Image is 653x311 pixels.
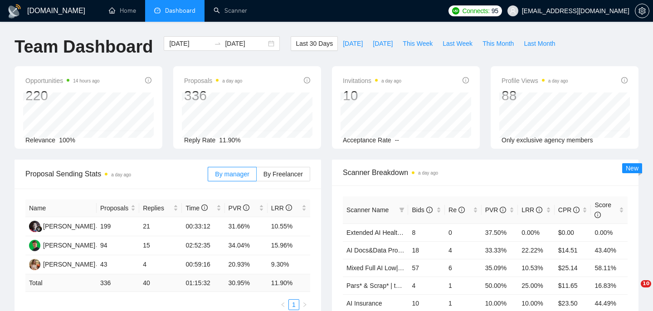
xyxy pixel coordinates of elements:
span: PVR [485,206,507,214]
input: Start date [169,39,210,49]
span: This Month [482,39,514,49]
a: setting [635,7,649,15]
span: user [510,8,516,14]
span: Proposals [184,75,242,86]
span: Reply Rate [184,136,215,144]
th: Name [25,199,97,217]
span: 95 [492,6,498,16]
a: Pars* & Scrap* | to refactoring [346,282,431,289]
button: [DATE] [368,36,398,51]
span: 11.90% [219,136,240,144]
div: 10 [343,87,401,104]
a: SS[PERSON_NAME] [29,222,95,229]
time: a day ago [381,78,401,83]
li: 1 [288,299,299,310]
span: Proposals [100,203,129,213]
button: Last Week [438,36,478,51]
img: AV [29,259,40,270]
span: Proposal Sending Stats [25,168,208,180]
td: 0 [445,224,482,241]
li: Next Page [299,299,310,310]
td: 35.09% [482,259,518,277]
button: This Month [478,36,519,51]
button: left [278,299,288,310]
span: Dashboard [165,7,195,15]
span: Last Month [524,39,555,49]
td: 4 [139,255,182,274]
td: 00:33:12 [182,217,224,236]
td: 00:59:16 [182,255,224,274]
span: Time [185,204,207,212]
a: Mixed Full AI Low|no code|automations [346,264,457,272]
div: [PERSON_NAME] [43,259,95,269]
td: 02:52:35 [182,236,224,255]
span: 10 [641,280,651,287]
span: Last Week [443,39,473,49]
span: info-circle [573,207,580,213]
td: 4 [445,241,482,259]
td: 43 [97,255,139,274]
div: [PERSON_NAME] [43,240,95,250]
td: 15.96% [268,236,310,255]
td: 20.93% [225,255,268,274]
button: right [299,299,310,310]
a: searchScanner [214,7,247,15]
button: This Week [398,36,438,51]
span: info-circle [536,207,542,213]
td: Total [25,274,97,292]
div: [PERSON_NAME] [43,221,95,231]
span: info-circle [201,204,208,211]
span: info-circle [458,207,465,213]
img: SS [29,221,40,232]
h1: Team Dashboard [15,36,153,58]
td: 11.90 % [268,274,310,292]
img: logo [7,4,22,19]
span: Profile Views [502,75,568,86]
img: upwork-logo.png [452,7,459,15]
td: 94 [97,236,139,255]
td: 50.00% [482,277,518,294]
span: filter [399,207,404,213]
span: info-circle [145,77,151,83]
th: Replies [139,199,182,217]
td: 6 [445,259,482,277]
span: Last 30 Days [296,39,333,49]
span: New [626,165,638,172]
span: CPR [558,206,580,214]
div: 336 [184,87,242,104]
img: MB [29,240,40,251]
td: $14.51 [555,241,591,259]
td: 199 [97,217,139,236]
a: Extended AI Healthcare [346,229,413,236]
span: right [302,302,307,307]
div: 88 [502,87,568,104]
td: 16.83% [591,277,628,294]
span: 100% [59,136,75,144]
a: AV[PERSON_NAME] [29,260,95,267]
td: 22.22% [518,241,555,259]
iframe: Intercom live chat [622,280,644,302]
td: 336 [97,274,139,292]
span: Acceptance Rate [343,136,391,144]
td: 0.00% [518,224,555,241]
span: LRR [521,206,542,214]
td: 21 [139,217,182,236]
a: AI Docs&Data Processing [346,247,419,254]
span: Re [448,206,465,214]
td: 25.00% [518,277,555,294]
td: 40 [139,274,182,292]
span: left [280,302,286,307]
span: PVR [229,204,250,212]
span: Replies [143,203,171,213]
span: By manager [215,170,249,178]
td: 10.53% [518,259,555,277]
time: a day ago [111,172,131,177]
input: End date [225,39,266,49]
span: Bids [412,206,432,214]
span: info-circle [621,77,628,83]
span: Relevance [25,136,55,144]
td: 01:15:32 [182,274,224,292]
td: 58.11% [591,259,628,277]
td: $25.14 [555,259,591,277]
img: gigradar-bm.png [36,226,42,232]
